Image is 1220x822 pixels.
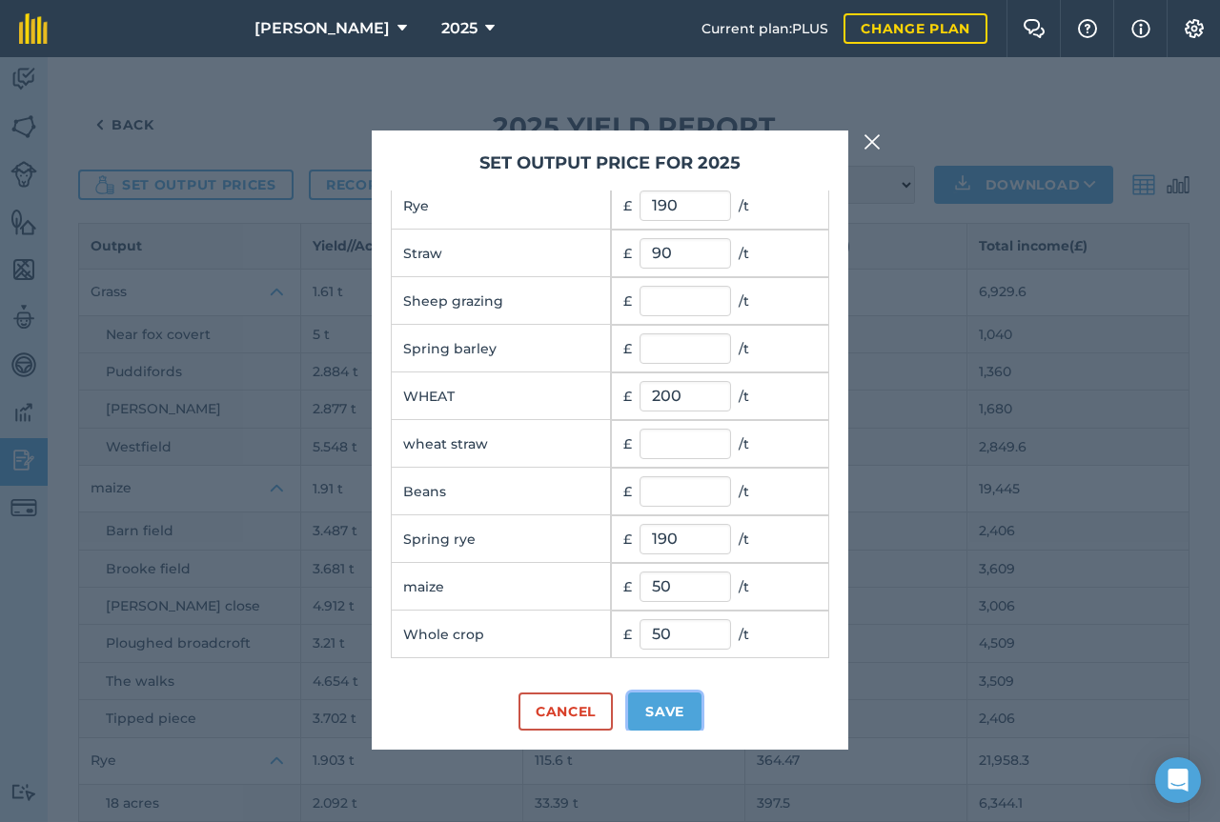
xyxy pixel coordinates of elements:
[19,13,48,44] img: fieldmargin Logo
[611,277,829,325] td: £ / t
[441,17,478,40] span: 2025
[392,515,611,563] td: Spring rye
[611,515,829,563] td: £ / t
[392,563,611,611] td: maize
[1155,757,1201,803] div: Open Intercom Messenger
[864,130,881,153] img: svg+xml;base64,PHN2ZyB4bWxucz0iaHR0cDovL3d3dy53My5vcmcvMjAwMC9zdmciIHdpZHRoPSIyMiIgaGVpZ2h0PSIzMC...
[392,325,611,372] td: Spring barley
[392,611,611,658] td: Whole crop
[611,611,829,658] td: £ / t
[1076,19,1099,38] img: A question mark icon
[254,17,390,40] span: [PERSON_NAME]
[611,372,829,420] td: £ / t
[392,372,611,420] td: WHEAT
[392,230,611,277] td: Straw
[392,277,611,325] td: Sheep grazing
[611,182,829,230] td: £ / t
[611,420,829,468] td: £ / t
[611,468,829,515] td: £ / t
[392,468,611,515] td: Beans
[392,420,611,468] td: wheat straw
[1131,17,1150,40] img: svg+xml;base64,PHN2ZyB4bWxucz0iaHR0cDovL3d3dy53My5vcmcvMjAwMC9zdmciIHdpZHRoPSIxNyIgaGVpZ2h0PSIxNy...
[701,18,828,39] span: Current plan : PLUS
[844,13,987,44] a: Change plan
[611,563,829,611] td: £ / t
[1183,19,1206,38] img: A cog icon
[628,692,701,731] button: Save
[392,182,611,230] td: Rye
[1023,19,1046,38] img: Two speech bubbles overlapping with the left bubble in the forefront
[518,692,613,731] button: Cancel
[391,150,829,176] h3: Set output price for 2025
[611,230,829,277] td: £ / t
[611,325,829,372] td: £ / t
